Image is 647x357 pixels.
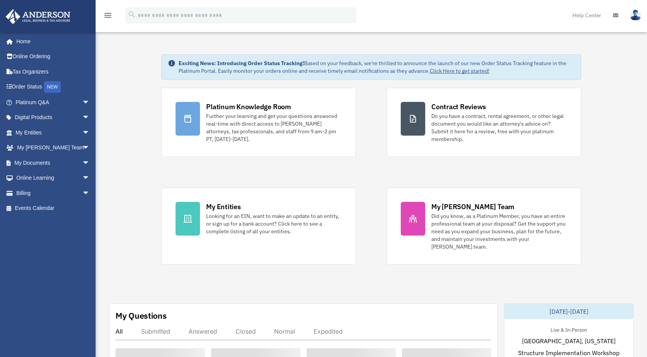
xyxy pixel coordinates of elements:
[141,328,170,335] div: Submitted
[431,112,567,143] div: Do you have a contract, rental agreement, or other legal document you would like an attorney's ad...
[630,10,641,21] img: User Pic
[387,188,581,265] a: My [PERSON_NAME] Team Did you know, as a Platinum Member, you have an entire professional team at...
[5,64,101,79] a: Tax Organizers
[82,125,98,141] span: arrow_drop_down
[504,304,633,319] div: [DATE]-[DATE]
[206,102,291,111] div: Platinum Knowledge Room
[5,110,101,125] a: Digital Productsarrow_drop_down
[431,212,567,251] div: Did you know, as a Platinum Member, you have an entire professional team at your disposal? Get th...
[5,140,101,156] a: My [PERSON_NAME] Teamarrow_drop_down
[5,201,101,216] a: Events Calendar
[44,81,61,93] div: NEW
[206,202,241,211] div: My Entities
[431,102,486,111] div: Contract Reviews
[179,59,575,75] div: Based on your feedback, we're thrilled to announce the launch of our new Order Status Tracking fe...
[274,328,295,335] div: Normal
[387,88,581,157] a: Contract Reviews Do you have a contract, rental agreement, or other legal document you would like...
[430,67,489,74] a: Click Here to get started!
[179,60,304,67] strong: Exciting News: Introducing Order Status Tracking!
[5,185,101,201] a: Billingarrow_drop_down
[82,155,98,171] span: arrow_drop_down
[161,188,356,265] a: My Entities Looking for an EIN, want to make an update to an entity, or sign up for a bank accoun...
[206,112,342,143] div: Further your learning and get your questions answered real-time with direct access to [PERSON_NAM...
[82,170,98,186] span: arrow_drop_down
[5,79,101,95] a: Order StatusNEW
[5,95,101,110] a: Platinum Q&Aarrow_drop_down
[314,328,343,335] div: Expedited
[115,328,123,335] div: All
[3,9,73,24] img: Anderson Advisors Platinum Portal
[115,310,167,321] div: My Questions
[103,11,112,20] i: menu
[161,88,356,157] a: Platinum Knowledge Room Further your learning and get your questions answered real-time with dire...
[5,170,101,186] a: Online Learningarrow_drop_down
[5,34,98,49] a: Home
[82,140,98,156] span: arrow_drop_down
[103,13,112,20] a: menu
[545,325,593,333] div: Live & In-Person
[82,95,98,110] span: arrow_drop_down
[82,110,98,126] span: arrow_drop_down
[189,328,217,335] div: Answered
[236,328,256,335] div: Closed
[82,185,98,201] span: arrow_drop_down
[128,10,136,19] i: search
[206,212,342,235] div: Looking for an EIN, want to make an update to an entity, or sign up for a bank account? Click her...
[522,336,616,346] span: [GEOGRAPHIC_DATA], [US_STATE]
[5,125,101,140] a: My Entitiesarrow_drop_down
[431,202,514,211] div: My [PERSON_NAME] Team
[5,49,101,64] a: Online Ordering
[5,155,101,170] a: My Documentsarrow_drop_down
